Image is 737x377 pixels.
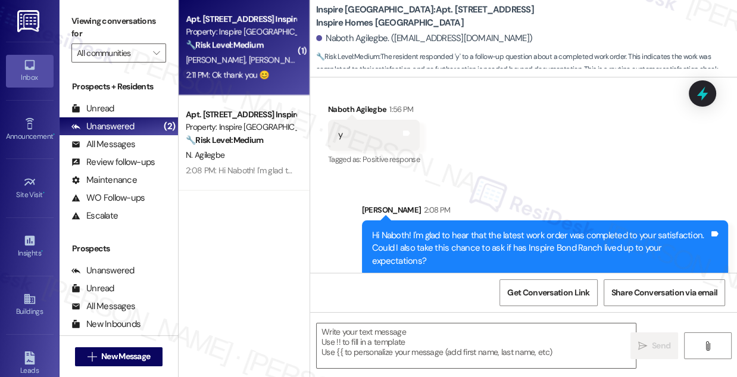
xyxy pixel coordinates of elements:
div: Property: Inspire [GEOGRAPHIC_DATA] [186,26,296,38]
div: 1:56 PM [386,103,413,116]
button: New Message [75,347,163,366]
div: [PERSON_NAME] [362,204,728,220]
i:  [703,341,712,351]
div: Hi Naboth! I'm glad to hear that the latest work order was completed to your satisfaction. Could ... [372,229,709,267]
span: • [43,189,45,197]
span: • [53,130,55,139]
label: Viewing conversations for [71,12,166,43]
div: Property: Inspire [GEOGRAPHIC_DATA] [186,121,296,133]
div: Unanswered [71,264,135,277]
span: New Message [101,350,150,363]
span: • [41,247,43,256]
div: Naboth Agilegbe [328,103,420,120]
div: Apt. [STREET_ADDRESS] Inspire Homes [GEOGRAPHIC_DATA] [186,108,296,121]
div: Escalate [71,210,118,222]
div: Unanswered [71,120,135,133]
button: Send [630,332,678,359]
a: Inbox [6,55,54,87]
div: All Messages [71,138,135,151]
i:  [638,341,647,351]
i:  [153,48,160,58]
span: N. Agilegbe [186,149,224,160]
div: Prospects + Residents [60,80,178,93]
a: Site Visit • [6,172,54,204]
span: Positive response [363,154,420,164]
img: ResiDesk Logo [17,10,42,32]
strong: 🔧 Risk Level: Medium [186,39,263,50]
div: Unread [71,102,114,115]
div: Maintenance [71,174,137,186]
div: y [338,129,342,141]
div: Tagged as: [328,151,420,168]
div: All Messages [71,300,135,313]
div: Unread [71,282,114,295]
div: 2:11 PM: Ok thank you 😊 [186,70,269,80]
input: All communities [77,43,147,63]
span: [PERSON_NAME] [249,54,308,65]
a: Buildings [6,289,54,321]
a: Insights • [6,230,54,263]
div: Review follow-ups [71,156,155,169]
strong: 🔧 Risk Level: Medium [186,135,263,145]
div: Naboth Agilegbe. ([EMAIL_ADDRESS][DOMAIN_NAME]) [316,32,532,45]
span: Send [652,339,670,352]
strong: 🔧 Risk Level: Medium [316,52,379,61]
div: 2:08 PM [421,204,450,216]
div: Prospects [60,242,178,255]
span: [PERSON_NAME] [186,54,249,65]
span: : The resident responded 'y' to a follow-up question about a completed work order. This indicates... [316,51,737,76]
b: Inspire [GEOGRAPHIC_DATA]: Apt. [STREET_ADDRESS] Inspire Homes [GEOGRAPHIC_DATA] [316,4,554,29]
button: Share Conversation via email [604,279,725,306]
i:  [88,352,96,362]
span: Share Conversation via email [611,286,717,299]
button: Get Conversation Link [499,279,597,306]
span: Get Conversation Link [507,286,589,299]
div: WO Follow-ups [71,192,145,204]
div: (2) [161,117,178,136]
div: Apt. [STREET_ADDRESS] Inspire Homes [GEOGRAPHIC_DATA] [186,13,296,26]
div: New Inbounds [71,318,140,331]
